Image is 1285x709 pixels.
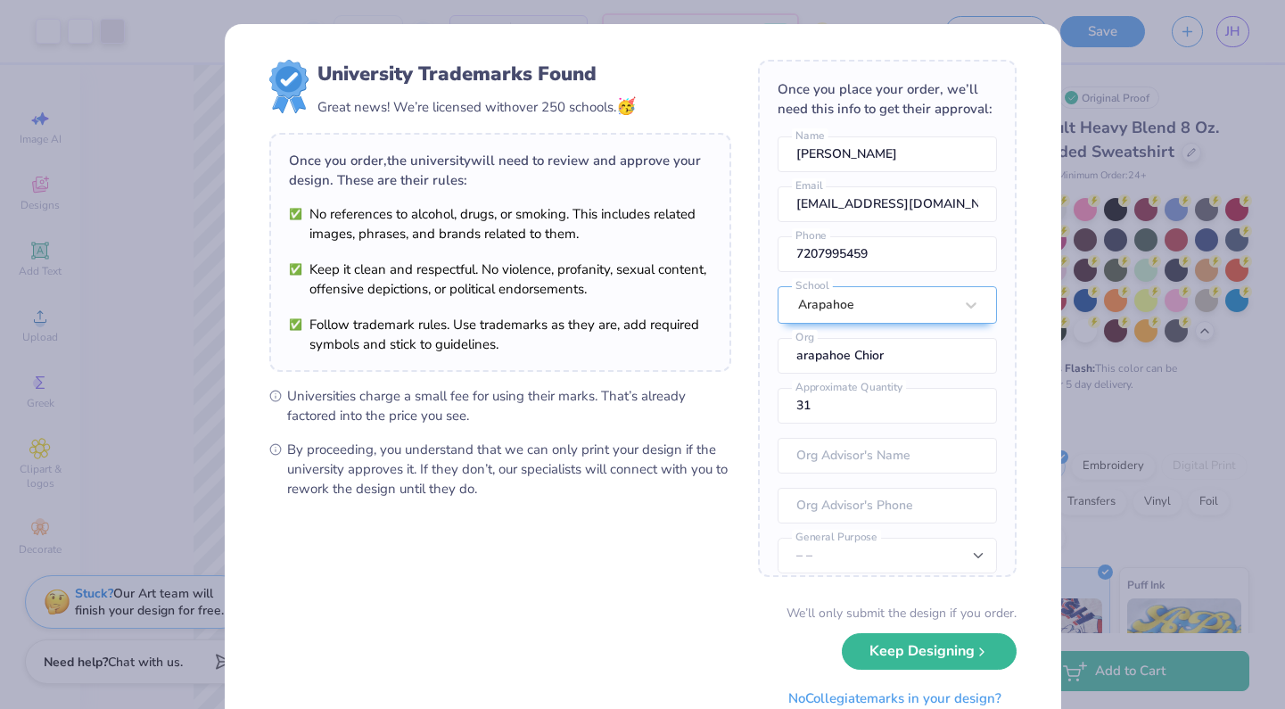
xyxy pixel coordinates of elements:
[778,488,997,524] input: Org Advisor's Phone
[317,95,636,119] div: Great news! We’re licensed with over 250 schools.
[289,260,712,299] li: Keep it clean and respectful. No violence, profanity, sexual content, offensive depictions, or po...
[317,60,636,88] div: University Trademarks Found
[616,95,636,117] span: 🥳
[289,204,712,243] li: No references to alcohol, drugs, or smoking. This includes related images, phrases, and brands re...
[787,604,1017,622] div: We’ll only submit the design if you order.
[778,236,997,272] input: Phone
[778,136,997,172] input: Name
[287,386,731,425] span: Universities charge a small fee for using their marks. That’s already factored into the price you...
[289,315,712,354] li: Follow trademark rules. Use trademarks as they are, add required symbols and stick to guidelines.
[778,438,997,474] input: Org Advisor's Name
[289,151,712,190] div: Once you order, the university will need to review and approve your design. These are their rules:
[778,338,997,374] input: Org
[842,633,1017,670] button: Keep Designing
[778,186,997,222] input: Email
[269,60,309,113] img: license-marks-badge.png
[778,79,997,119] div: Once you place your order, we’ll need this info to get their approval:
[287,440,731,499] span: By proceeding, you understand that we can only print your design if the university approves it. I...
[778,388,997,424] input: Approximate Quantity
